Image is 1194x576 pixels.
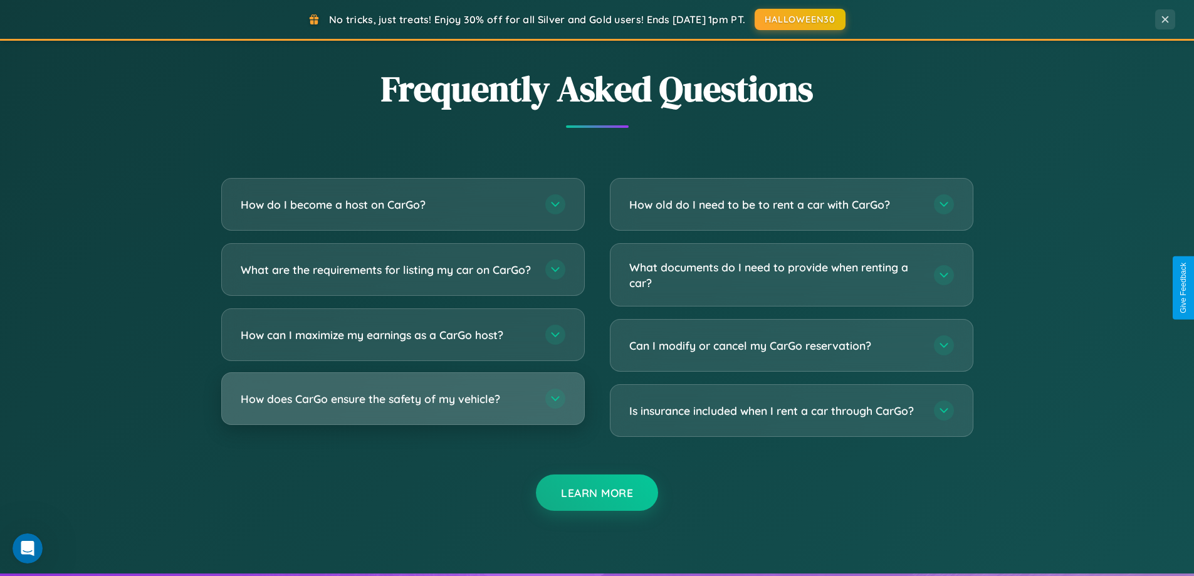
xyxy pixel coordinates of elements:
div: Give Feedback [1179,263,1188,313]
h3: Is insurance included when I rent a car through CarGo? [629,403,921,419]
iframe: Intercom live chat [13,533,43,563]
h3: What documents do I need to provide when renting a car? [629,259,921,290]
h3: What are the requirements for listing my car on CarGo? [241,262,533,278]
h3: How can I maximize my earnings as a CarGo host? [241,327,533,343]
button: HALLOWEEN30 [755,9,846,30]
h3: How do I become a host on CarGo? [241,197,533,212]
h3: How old do I need to be to rent a car with CarGo? [629,197,921,212]
h2: Frequently Asked Questions [221,65,973,113]
span: No tricks, just treats! Enjoy 30% off for all Silver and Gold users! Ends [DATE] 1pm PT. [329,13,745,26]
button: Learn More [536,474,658,511]
h3: Can I modify or cancel my CarGo reservation? [629,338,921,353]
h3: How does CarGo ensure the safety of my vehicle? [241,391,533,407]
